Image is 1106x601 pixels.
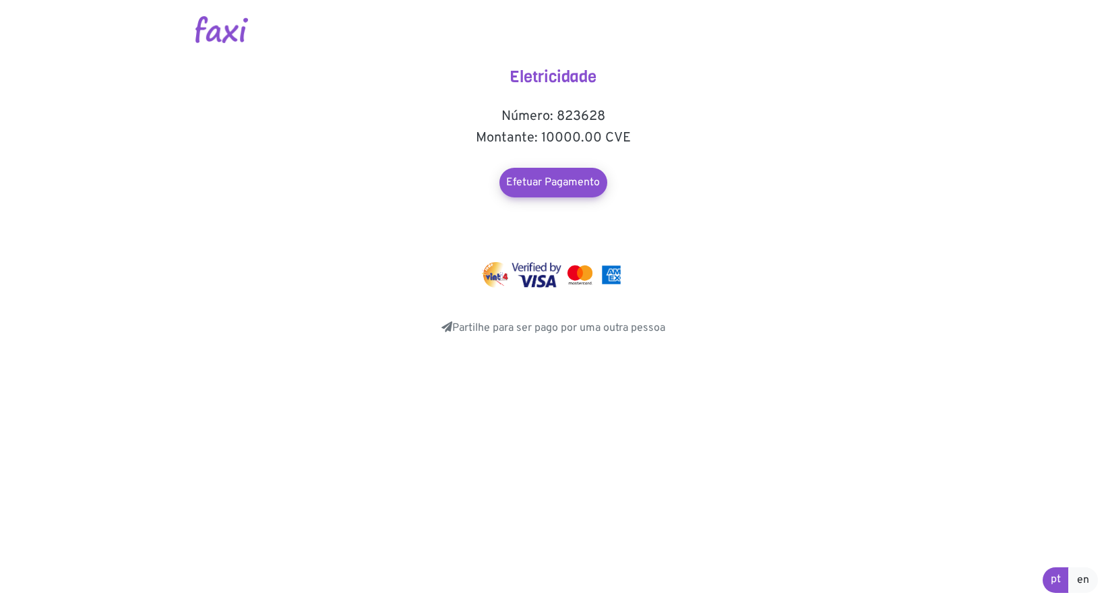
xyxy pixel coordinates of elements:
[512,262,562,288] img: visa
[419,108,688,125] h5: Número: 823628
[564,262,595,288] img: mastercard
[598,262,624,288] img: mastercard
[499,168,607,197] a: Efetuar Pagamento
[1068,567,1098,593] a: en
[441,321,665,335] a: Partilhe para ser pago por uma outra pessoa
[1043,567,1069,593] a: pt
[482,262,509,288] img: vinti4
[419,130,688,146] h5: Montante: 10000.00 CVE
[419,67,688,87] h4: Eletricidade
